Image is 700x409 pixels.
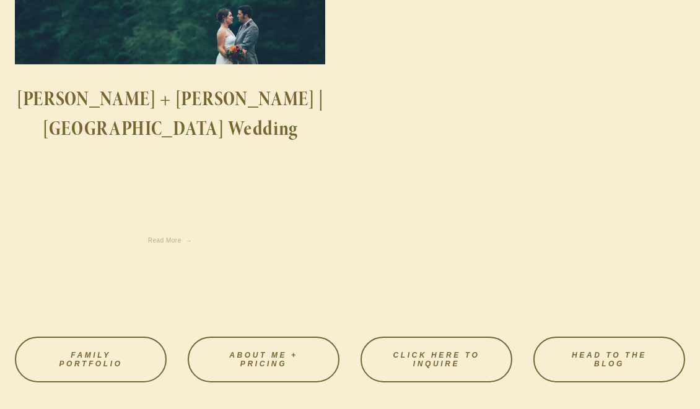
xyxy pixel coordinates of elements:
a: CLICK HERE TO INQUIRE [361,337,512,382]
a: FAMILY PORTFOLIO [15,337,167,382]
a: [PERSON_NAME] + [PERSON_NAME] | [GEOGRAPHIC_DATA] Wedding [15,84,325,143]
a: About Me + Pricing [188,337,339,382]
a: Read More [148,237,192,244]
p: [PERSON_NAME] and [PERSON_NAME]'s wedding on [GEOGRAPHIC_DATA] was an absolute blast. No amount o... [21,160,319,226]
a: HEAD TO THE BLOG [533,337,685,382]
